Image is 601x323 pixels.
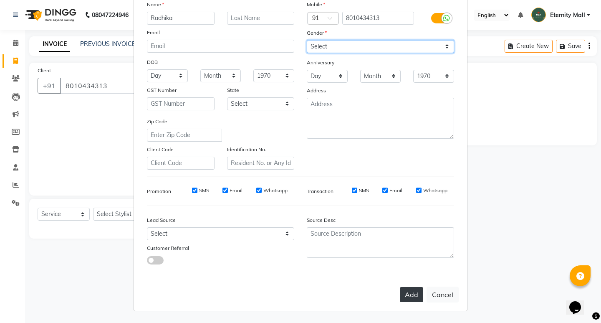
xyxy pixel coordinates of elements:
[147,97,215,110] input: GST Number
[147,40,294,53] input: Email
[307,188,333,195] label: Transaction
[307,59,334,66] label: Anniversary
[147,29,160,36] label: Email
[263,187,288,194] label: Whatsapp
[359,187,369,194] label: SMS
[227,157,295,170] input: Resident No. or Any Id
[400,287,423,302] button: Add
[147,1,164,8] label: Name
[230,187,242,194] label: Email
[307,87,326,94] label: Address
[307,29,327,37] label: Gender
[147,244,189,252] label: Customer Referral
[147,12,215,25] input: First Name
[147,157,215,170] input: Client Code
[147,86,177,94] label: GST Number
[342,12,414,25] input: Mobile
[147,58,158,66] label: DOB
[566,290,593,315] iframe: chat widget
[147,188,171,195] label: Promotion
[227,146,266,153] label: Identification No.
[307,216,336,224] label: Source Desc
[199,187,209,194] label: SMS
[427,287,459,303] button: Cancel
[307,1,325,8] label: Mobile
[147,216,176,224] label: Lead Source
[389,187,402,194] label: Email
[147,118,167,125] label: Zip Code
[147,129,222,142] input: Enter Zip Code
[147,146,174,153] label: Client Code
[423,187,447,194] label: Whatsapp
[227,12,295,25] input: Last Name
[227,86,239,94] label: State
